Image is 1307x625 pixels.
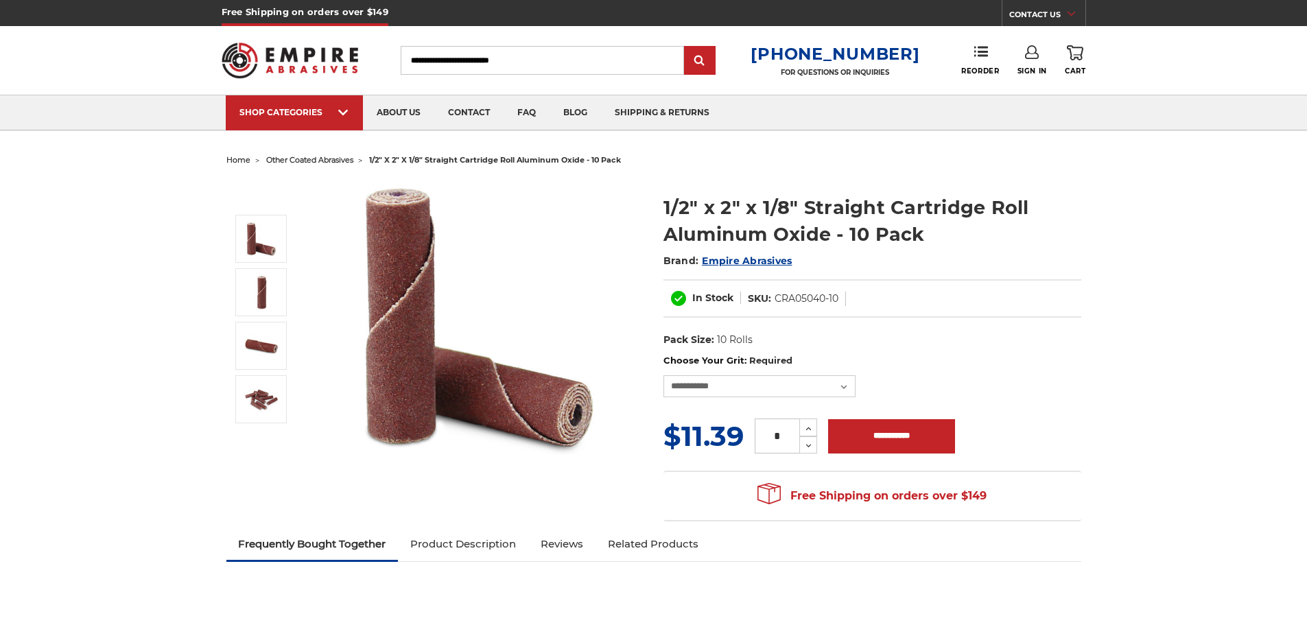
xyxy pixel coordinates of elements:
dd: 10 Rolls [717,333,753,347]
img: Cartridge Roll 1/2" x 2" x 1/8"" Straight [344,180,618,454]
span: $11.39 [663,419,744,453]
span: 1/2" x 2" x 1/8" straight cartridge roll aluminum oxide - 10 pack [369,155,621,165]
a: Reviews [528,529,596,559]
a: blog [550,95,601,130]
span: In Stock [692,292,733,304]
img: Cartridge Roll 1/2" x 2" x 1/8" Straight [244,275,279,309]
img: Empire Abrasives [222,34,359,87]
a: Reorder [961,45,999,75]
a: Empire Abrasives [702,255,792,267]
a: CONTACT US [1009,7,1085,26]
a: Cart [1065,45,1085,75]
img: Cartridge Roll 1/2" x 2" x 1/8" Strait Aluminum Oxide [244,382,279,416]
span: Reorder [961,67,999,75]
a: home [226,155,250,165]
img: Cartridge Roll 1/2" x 2" x 1/8"" Straight [244,222,279,256]
div: SHOP CATEGORIES [239,107,349,117]
a: [PHONE_NUMBER] [751,44,919,64]
span: Sign In [1017,67,1047,75]
a: other coated abrasives [266,155,353,165]
a: shipping & returns [601,95,723,130]
p: FOR QUESTIONS OR INQUIRIES [751,68,919,77]
a: Related Products [596,529,711,559]
a: contact [434,95,504,130]
h1: 1/2" x 2" x 1/8" Straight Cartridge Roll Aluminum Oxide - 10 Pack [663,194,1081,248]
a: faq [504,95,550,130]
a: Product Description [398,529,528,559]
dt: SKU: [748,292,771,306]
dt: Pack Size: [663,333,714,347]
span: Brand: [663,255,699,267]
dd: CRA05040-10 [775,292,838,306]
span: Free Shipping on orders over $149 [757,482,987,510]
span: Cart [1065,67,1085,75]
small: Required [749,355,792,366]
input: Submit [686,47,714,75]
a: about us [363,95,434,130]
a: Frequently Bought Together [226,529,399,559]
label: Choose Your Grit: [663,354,1081,368]
img: Cartridge Roll 1/2" x 2" x 1/8" Straight A/O [244,329,279,363]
